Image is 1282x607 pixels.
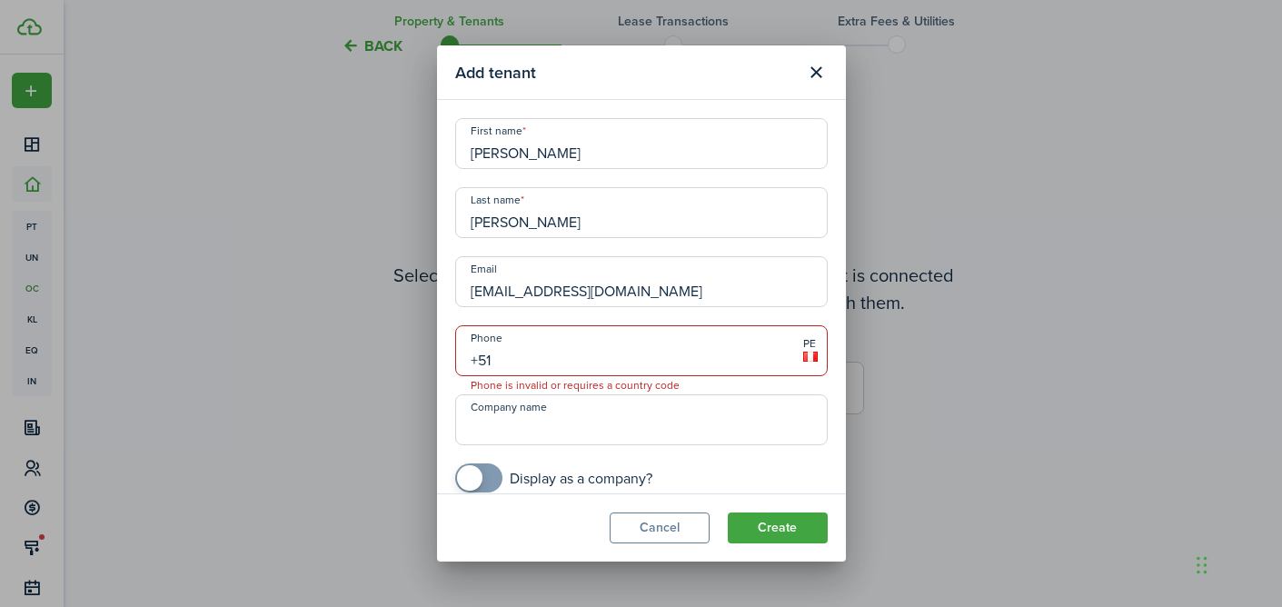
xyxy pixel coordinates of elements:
modal-title: Add tenant [455,55,797,90]
span: Phone is invalid or requires a country code [456,376,694,394]
iframe: Chat Widget [1191,520,1282,607]
button: Close modal [801,57,832,88]
button: Cancel [610,512,710,543]
span: PE [803,335,818,352]
button: Create [728,512,828,543]
div: Drag [1197,538,1207,592]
